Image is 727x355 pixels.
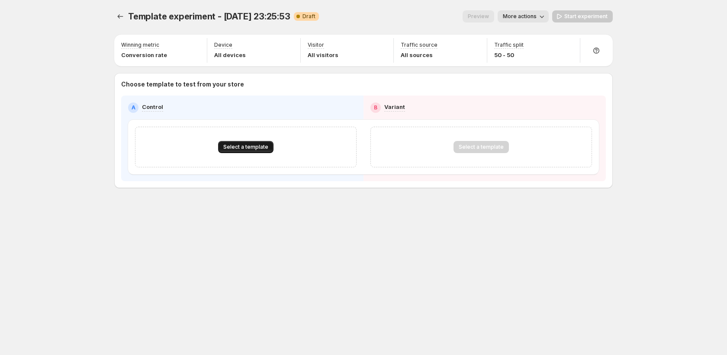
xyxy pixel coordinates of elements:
[214,42,232,48] p: Device
[503,13,537,20] span: More actions
[384,102,405,111] p: Variant
[308,51,338,59] p: All visitors
[121,42,159,48] p: Winning metric
[401,42,437,48] p: Traffic source
[374,104,377,111] h2: B
[121,51,167,59] p: Conversion rate
[142,102,163,111] p: Control
[302,13,315,20] span: Draft
[494,51,524,59] p: 50 - 50
[132,104,135,111] h2: A
[223,144,268,150] span: Select a template
[214,51,246,59] p: All devices
[401,51,437,59] p: All sources
[498,10,549,22] button: More actions
[308,42,324,48] p: Visitor
[114,10,126,22] button: Experiments
[494,42,524,48] p: Traffic split
[128,11,290,22] span: Template experiment - [DATE] 23:25:53
[218,141,273,153] button: Select a template
[121,80,606,89] p: Choose template to test from your store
